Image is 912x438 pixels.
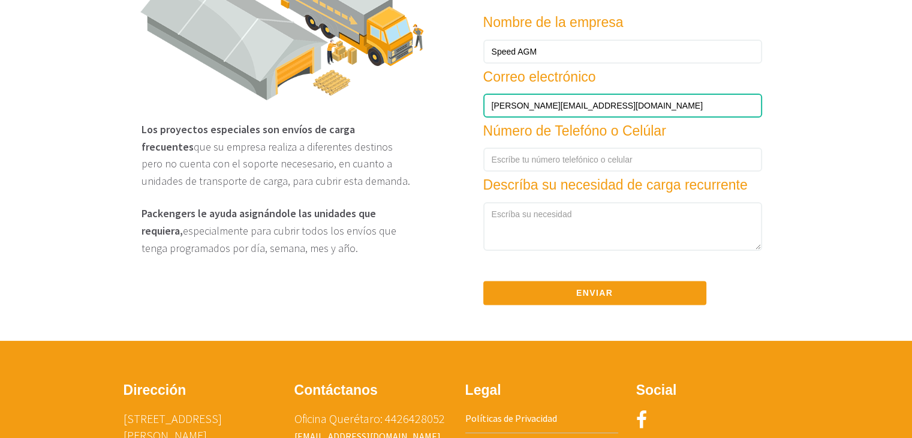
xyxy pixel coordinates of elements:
[483,124,738,139] h4: Número de Telefóno o Celúlar
[483,281,706,305] button: Enviar
[465,412,557,424] a: Políticas de Privacidad
[483,148,762,172] input: Escríbe tu número telefónico o celular
[142,121,412,190] p: que su empresa realiza a diferentes destinos pero no cuenta con el soporte necesesario, en cuanto...
[636,382,677,398] b: Social
[142,199,412,257] p: especialmente para cubrir todos los envíos que tenga programados por día, semana, mes y año.
[142,122,355,154] b: Los proyectos especiales son envíos de carga frecuentes
[465,382,501,398] b: Legal
[665,253,905,385] iframe: Drift Widget Chat Window
[483,94,762,118] input: Escríbe tu correo electrónico
[124,382,186,398] b: Dirección
[483,40,762,64] input: El nombre de tu empresa
[483,15,738,30] h4: Nombre de la empresa
[142,206,376,238] b: Packengers le ayuda asignándole las unidades que requiera,
[483,70,738,85] h4: Correo electrónico
[294,382,378,398] b: Contáctanos
[852,378,898,424] iframe: Drift Widget Chat Controller
[483,178,762,193] h4: Descríba su necesidad de carga recurrente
